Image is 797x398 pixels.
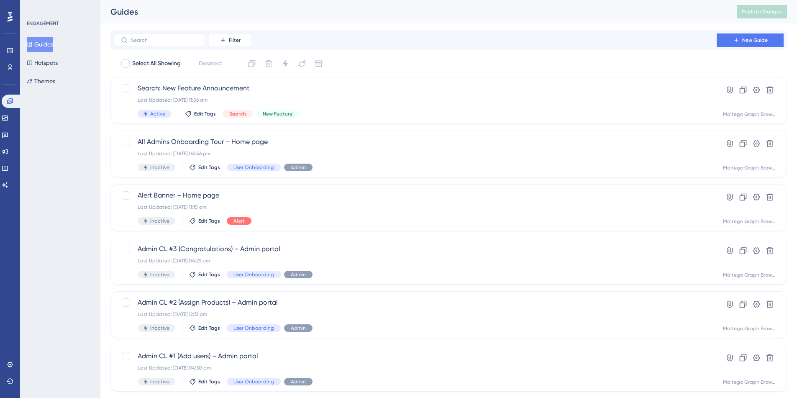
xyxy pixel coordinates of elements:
span: Edit Tags [198,271,220,278]
span: Admin [291,164,306,171]
span: Inactive [150,164,169,171]
span: Edit Tags [198,325,220,331]
div: Maltego Graph Browser [723,272,776,278]
span: Admin [291,271,306,278]
div: Last Updated: [DATE] 11:15 am [138,204,693,211]
span: User Onboarding [233,164,274,171]
div: Maltego Graph Browser [723,218,776,225]
button: Edit Tags [185,110,216,117]
button: Publish Changes [737,5,787,18]
span: Inactive [150,325,169,331]
span: Filter [229,37,241,44]
input: Search [131,37,199,43]
button: Edit Tags [189,378,220,385]
span: Admin CL #1 (Add users) – Admin portal [138,351,693,361]
div: Last Updated: [DATE] 04:30 pm [138,365,693,371]
span: Search [229,110,246,117]
div: ENGAGEMENT [27,20,59,27]
span: Select All Showing [132,59,181,69]
div: Maltego Graph Browser [723,325,776,332]
span: New Feature! [263,110,294,117]
div: Maltego Graph Browser [723,111,776,118]
div: Last Updated: [DATE] 04:56 pm [138,150,693,157]
button: Themes [27,74,55,89]
span: Admin [291,325,306,331]
span: All Admins Onboarding Tour – Home page [138,137,693,147]
span: User Onboarding [233,325,274,331]
button: Filter [209,33,251,47]
span: Edit Tags [198,378,220,385]
span: Search: New Feature Announcement [138,83,693,93]
div: Maltego Graph Browser [723,164,776,171]
span: Admin CL #2 (Assign Products) – Admin portal [138,298,693,308]
span: Inactive [150,218,169,224]
span: Inactive [150,271,169,278]
div: Last Updated: [DATE] 12:31 pm [138,311,693,318]
span: Edit Tags [198,218,220,224]
span: User Onboarding [233,378,274,385]
button: Edit Tags [189,271,220,278]
button: Hotspots [27,55,58,70]
span: Alert [233,218,245,224]
div: Last Updated: [DATE] 11:56 am [138,97,693,103]
div: Maltego Graph Browser [723,379,776,385]
span: Admin [291,378,306,385]
span: Deselect [199,59,222,69]
span: Publish Changes [742,8,782,15]
span: Edit Tags [198,164,220,171]
button: Edit Tags [189,325,220,331]
span: User Onboarding [233,271,274,278]
button: Edit Tags [189,218,220,224]
button: Guides [27,37,53,52]
span: Admin CL #3 (Congratulations) – Admin portal [138,244,693,254]
span: Active [150,110,165,117]
span: Inactive [150,378,169,385]
div: Last Updated: [DATE] 04:29 pm [138,257,693,264]
button: Edit Tags [189,164,220,171]
span: New Guide [742,37,768,44]
span: Alert Banner – Home page [138,190,693,200]
div: Guides [110,6,716,18]
span: Edit Tags [194,110,216,117]
button: Deselect [191,56,230,71]
button: New Guide [717,33,784,47]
